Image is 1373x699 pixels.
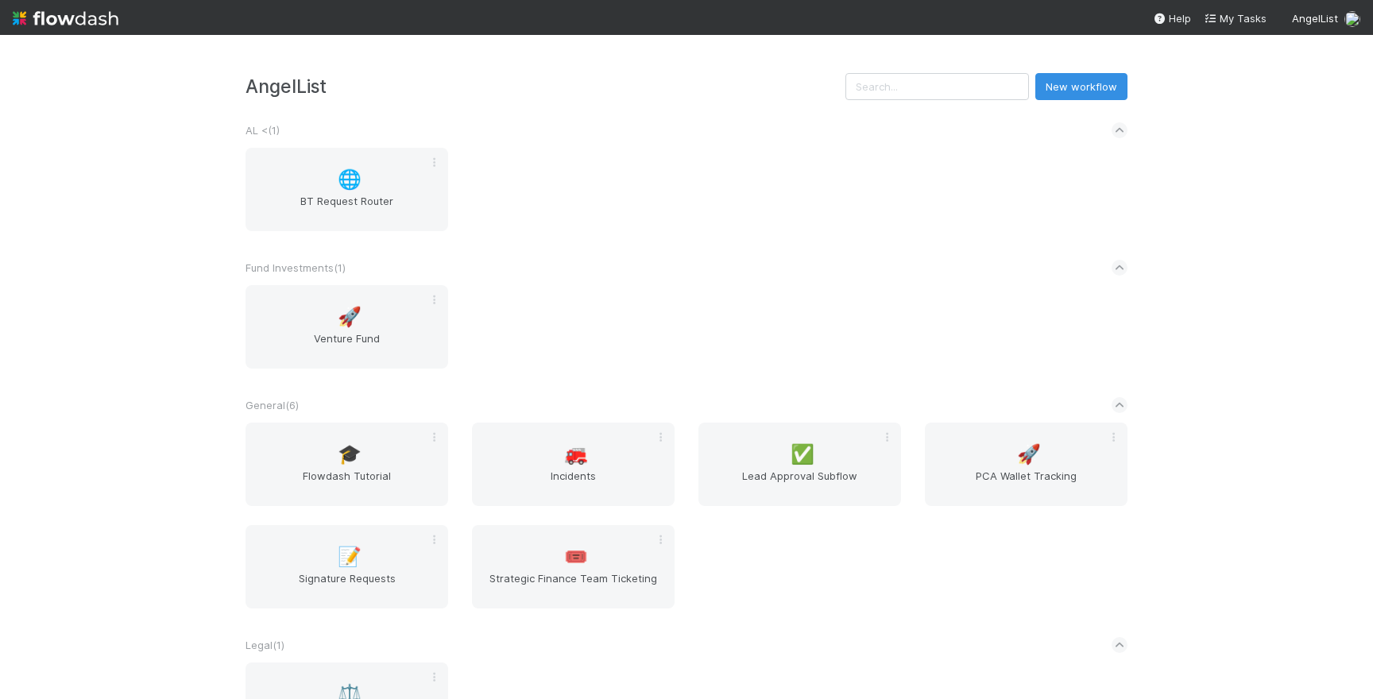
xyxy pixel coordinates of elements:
[252,330,442,362] span: Venture Fund
[791,444,814,465] span: ✅
[246,639,284,651] span: Legal ( 1 )
[252,570,442,602] span: Signature Requests
[246,423,448,506] a: 🎓Flowdash Tutorial
[472,525,675,608] a: 🎟️Strategic Finance Team Ticketing
[1153,10,1191,26] div: Help
[13,5,118,32] img: logo-inverted-e16ddd16eac7371096b0.svg
[478,468,668,500] span: Incidents
[472,423,675,506] a: 🚒Incidents
[845,73,1029,100] input: Search...
[1292,12,1338,25] span: AngelList
[1017,444,1041,465] span: 🚀
[1344,11,1360,27] img: avatar_e1f102a8-6aea-40b1-874c-e2ab2da62ba9.png
[338,307,362,327] span: 🚀
[246,148,448,231] a: 🌐BT Request Router
[246,525,448,608] a: 📝Signature Requests
[246,75,845,97] h3: AngelList
[925,423,1127,506] a: 🚀PCA Wallet Tracking
[1204,10,1267,26] a: My Tasks
[931,468,1121,500] span: PCA Wallet Tracking
[246,399,299,411] span: General ( 6 )
[246,285,448,369] a: 🚀Venture Fund
[246,124,280,137] span: AL < ( 1 )
[478,570,668,602] span: Strategic Finance Team Ticketing
[1035,73,1127,100] button: New workflow
[338,444,362,465] span: 🎓
[338,546,362,567] span: 📝
[1204,12,1267,25] span: My Tasks
[705,468,895,500] span: Lead Approval Subflow
[564,546,588,567] span: 🎟️
[564,444,588,465] span: 🚒
[252,193,442,225] span: BT Request Router
[698,423,901,506] a: ✅Lead Approval Subflow
[246,261,346,274] span: Fund Investments ( 1 )
[338,169,362,190] span: 🌐
[252,468,442,500] span: Flowdash Tutorial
